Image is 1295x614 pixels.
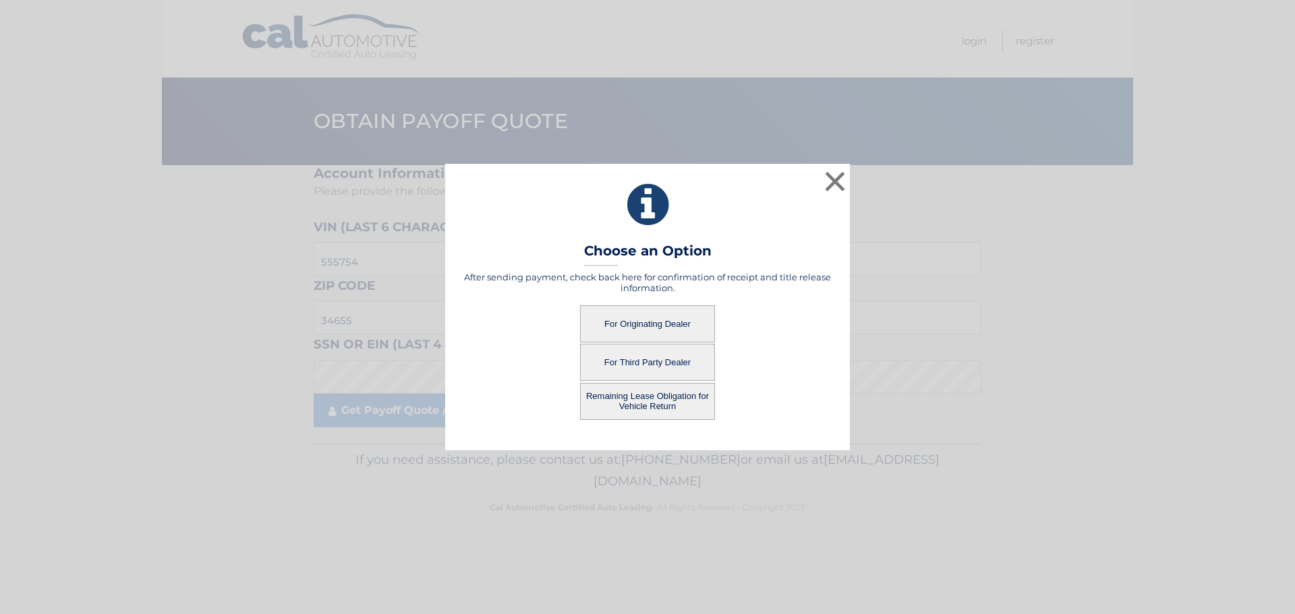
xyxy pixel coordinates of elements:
button: Remaining Lease Obligation for Vehicle Return [580,383,715,420]
button: For Third Party Dealer [580,344,715,381]
button: × [822,168,848,195]
h5: After sending payment, check back here for confirmation of receipt and title release information. [462,272,833,293]
h3: Choose an Option [584,243,712,266]
button: For Originating Dealer [580,305,715,342]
